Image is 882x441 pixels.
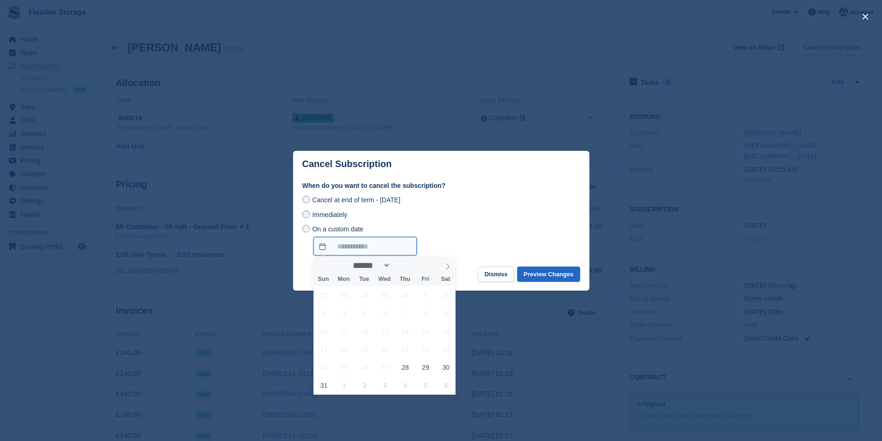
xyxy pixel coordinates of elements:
[335,340,353,358] span: August 18, 2025
[376,340,394,358] span: August 20, 2025
[315,358,333,376] span: August 24, 2025
[315,286,333,304] span: July 27, 2025
[312,211,347,218] span: Immediately
[396,322,414,340] span: August 14, 2025
[415,276,435,282] span: Fri
[335,286,353,304] span: July 28, 2025
[335,376,353,394] span: September 1, 2025
[435,276,456,282] span: Sat
[417,358,435,376] span: August 29, 2025
[417,304,435,322] span: August 8, 2025
[396,340,414,358] span: August 21, 2025
[376,376,394,394] span: September 3, 2025
[356,358,374,376] span: August 26, 2025
[517,267,580,282] button: Preview Changes
[417,286,435,304] span: August 1, 2025
[858,9,873,24] button: close
[417,376,435,394] span: September 5, 2025
[315,376,333,394] span: August 31, 2025
[356,286,374,304] span: July 29, 2025
[313,237,417,255] input: On a custom date
[417,340,435,358] span: August 22, 2025
[396,358,414,376] span: August 28, 2025
[396,286,414,304] span: July 31, 2025
[354,276,374,282] span: Tue
[312,196,400,204] span: Cancel at end of term - [DATE]
[350,261,390,270] select: Month
[302,181,580,191] label: When do you want to cancel the subscription?
[390,261,419,270] input: Year
[333,276,354,282] span: Mon
[376,304,394,322] span: August 6, 2025
[313,276,334,282] span: Sun
[478,267,514,282] button: Dismiss
[396,304,414,322] span: August 7, 2025
[437,376,455,394] span: September 6, 2025
[437,322,455,340] span: August 16, 2025
[396,376,414,394] span: September 4, 2025
[417,322,435,340] span: August 15, 2025
[356,340,374,358] span: August 19, 2025
[437,304,455,322] span: August 9, 2025
[315,340,333,358] span: August 17, 2025
[335,304,353,322] span: August 4, 2025
[335,322,353,340] span: August 11, 2025
[356,304,374,322] span: August 5, 2025
[335,358,353,376] span: August 25, 2025
[356,376,374,394] span: September 2, 2025
[356,322,374,340] span: August 12, 2025
[315,304,333,322] span: August 3, 2025
[376,286,394,304] span: July 30, 2025
[374,276,394,282] span: Wed
[315,322,333,340] span: August 10, 2025
[302,196,310,203] input: Cancel at end of term - [DATE]
[302,211,310,218] input: Immediately
[376,358,394,376] span: August 27, 2025
[302,159,392,169] p: Cancel Subscription
[376,322,394,340] span: August 13, 2025
[302,225,310,232] input: On a custom date
[437,340,455,358] span: August 23, 2025
[394,276,415,282] span: Thu
[312,225,363,233] span: On a custom date
[437,286,455,304] span: August 2, 2025
[437,358,455,376] span: August 30, 2025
